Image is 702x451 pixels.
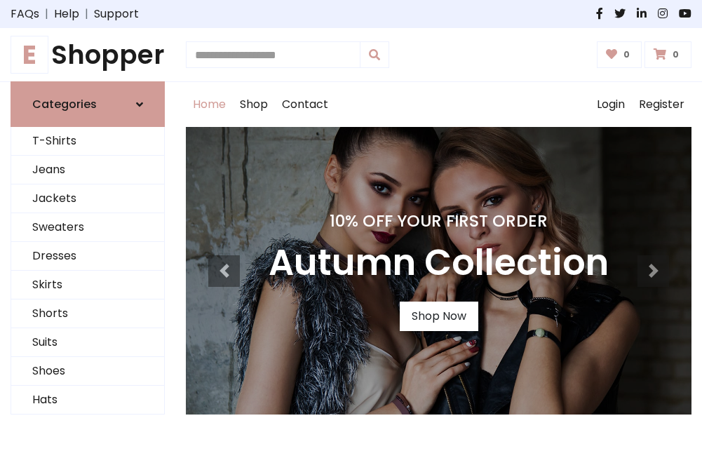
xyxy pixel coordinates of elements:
[11,184,164,213] a: Jackets
[669,48,682,61] span: 0
[11,386,164,415] a: Hats
[632,82,691,127] a: Register
[11,81,165,127] a: Categories
[590,82,632,127] a: Login
[644,41,691,68] a: 0
[233,82,275,127] a: Shop
[11,357,164,386] a: Shoes
[11,156,164,184] a: Jeans
[620,48,633,61] span: 0
[94,6,139,22] a: Support
[11,328,164,357] a: Suits
[400,302,478,331] a: Shop Now
[269,211,609,231] h4: 10% Off Your First Order
[269,242,609,285] h3: Autumn Collection
[597,41,642,68] a: 0
[79,6,94,22] span: |
[186,82,233,127] a: Home
[11,39,165,70] a: EShopper
[32,97,97,111] h6: Categories
[11,299,164,328] a: Shorts
[11,271,164,299] a: Skirts
[11,213,164,242] a: Sweaters
[11,127,164,156] a: T-Shirts
[275,82,335,127] a: Contact
[11,242,164,271] a: Dresses
[11,36,48,74] span: E
[54,6,79,22] a: Help
[11,6,39,22] a: FAQs
[39,6,54,22] span: |
[11,39,165,70] h1: Shopper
